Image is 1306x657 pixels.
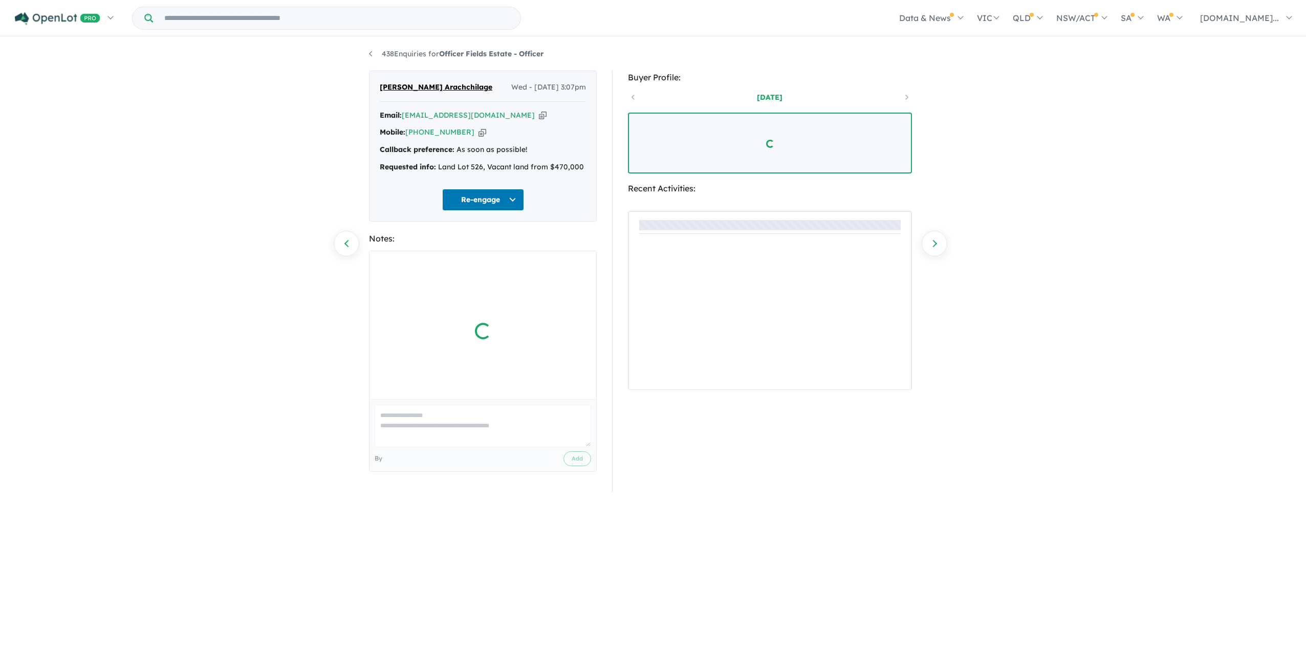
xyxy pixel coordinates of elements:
div: Recent Activities: [628,182,912,195]
button: Copy [539,110,547,121]
div: As soon as possible! [380,144,586,156]
span: [PERSON_NAME] Arachchilage [380,81,492,94]
strong: Callback preference: [380,145,454,154]
a: [EMAIL_ADDRESS][DOMAIN_NAME] [402,111,535,120]
span: [DOMAIN_NAME]... [1200,13,1279,23]
a: [PHONE_NUMBER] [405,127,474,137]
button: Copy [478,127,486,138]
button: Re-engage [442,189,524,211]
span: Wed - [DATE] 3:07pm [511,81,586,94]
strong: Requested info: [380,162,436,171]
strong: Email: [380,111,402,120]
a: [DATE] [726,92,813,102]
div: Land Lot 526, Vacant land from $470,000 [380,161,586,173]
strong: Officer Fields Estate - Officer [439,49,543,58]
div: Buyer Profile: [628,71,912,84]
input: Try estate name, suburb, builder or developer [155,7,518,29]
div: Notes: [369,232,597,246]
img: Openlot PRO Logo White [15,12,100,25]
nav: breadcrumb [369,48,937,60]
a: 438Enquiries forOfficer Fields Estate - Officer [369,49,543,58]
strong: Mobile: [380,127,405,137]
